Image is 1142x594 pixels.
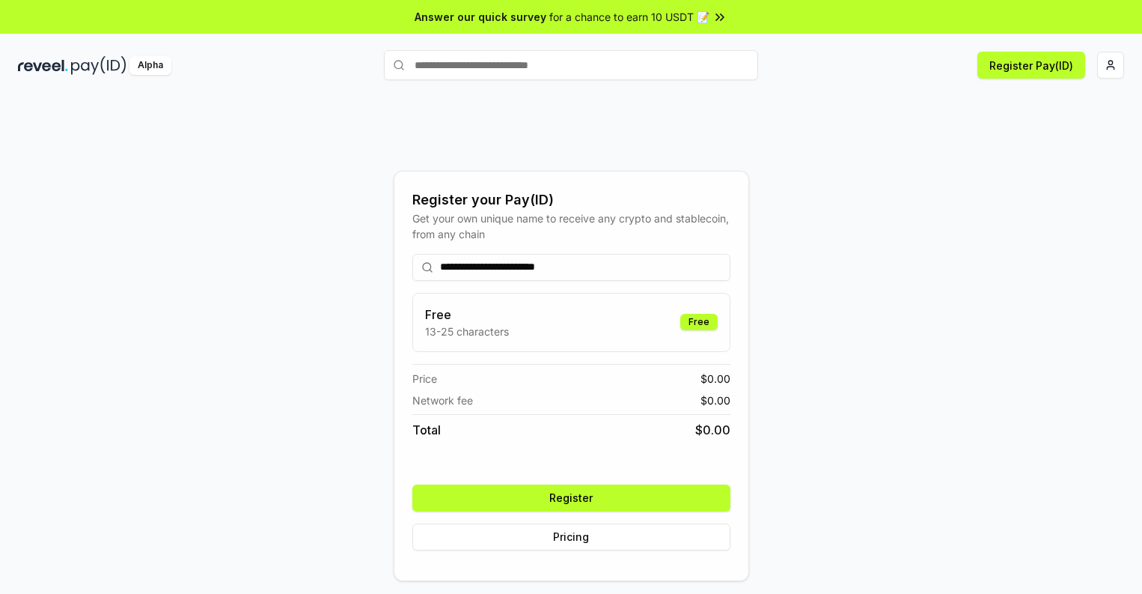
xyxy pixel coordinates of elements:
[700,393,730,408] span: $ 0.00
[129,56,171,75] div: Alpha
[71,56,126,75] img: pay_id
[412,421,441,439] span: Total
[695,421,730,439] span: $ 0.00
[680,314,718,330] div: Free
[700,371,730,387] span: $ 0.00
[412,393,473,408] span: Network fee
[412,190,730,210] div: Register your Pay(ID)
[415,9,546,25] span: Answer our quick survey
[425,324,509,339] p: 13-25 characters
[412,524,730,551] button: Pricing
[412,371,437,387] span: Price
[412,485,730,512] button: Register
[549,9,709,25] span: for a chance to earn 10 USDT 📝
[18,56,68,75] img: reveel_dark
[412,210,730,242] div: Get your own unique name to receive any crypto and stablecoin, from any chain
[977,52,1085,79] button: Register Pay(ID)
[425,306,509,324] h3: Free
